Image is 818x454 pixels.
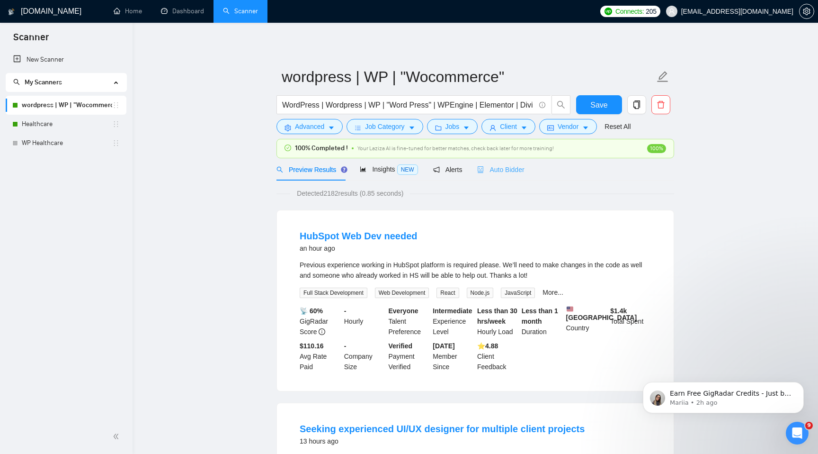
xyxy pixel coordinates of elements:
[651,95,670,114] button: delete
[22,134,112,153] a: WP Healthcare
[15,310,22,318] button: Emoji picker
[22,115,112,134] a: Healthcare
[629,362,818,428] iframe: Intercom notifications message
[539,119,597,134] button: idcardVendorcaret-down
[328,124,335,131] span: caret-down
[558,121,578,132] span: Vendor
[397,164,418,175] span: NEW
[375,288,429,298] span: Web Development
[300,243,418,254] div: an hour ago
[6,134,126,153] li: WP Healthcare
[360,165,418,173] span: Insights
[13,78,62,86] span: My Scanners
[112,139,120,147] span: holder
[605,8,612,15] img: upwork-logo.png
[6,4,24,22] button: go back
[162,307,178,322] button: Send a message…
[501,288,535,298] span: JavaScript
[42,70,61,77] span: Mariia
[431,306,475,337] div: Experience Level
[387,341,431,372] div: Payment Verified
[13,79,20,85] span: search
[431,341,475,372] div: Member Since
[360,166,366,173] span: area-chart
[551,95,570,114] button: search
[300,424,585,434] a: Seeking experienced UI/UX designer for multiple client projects
[223,7,258,15] a: searchScanner
[800,8,814,15] span: setting
[300,288,367,298] span: Full Stack Development
[605,121,631,132] a: Reset All
[477,307,517,325] b: Less than 30 hrs/week
[475,341,520,372] div: Client Feedback
[357,145,554,152] span: Your Laziza AI is fine-tuned for better matches, check back later for more training!
[282,65,655,89] input: Scanner name...
[285,124,291,131] span: setting
[799,4,814,19] button: setting
[445,121,460,132] span: Jobs
[647,144,666,153] span: 100%
[112,101,120,109] span: holder
[500,121,517,132] span: Client
[161,7,204,15] a: dashboardDashboard
[319,328,325,335] span: info-circle
[290,188,410,199] span: Detected 2182 results (0.85 seconds)
[13,50,119,69] a: New Scanner
[615,6,644,17] span: Connects:
[6,115,126,134] li: Healthcare
[45,310,53,318] button: Upload attachment
[547,124,554,131] span: idcard
[114,7,142,15] a: homeHome
[477,166,524,173] span: Auto Bidder
[582,124,589,131] span: caret-down
[295,121,324,132] span: Advanced
[552,100,570,109] span: search
[295,143,348,154] span: 100% Completed !
[389,307,418,315] b: Everyone
[8,54,182,141] div: Profile image for MariiaMariiafrom [DOMAIN_NAME]
[481,119,535,134] button: userClientcaret-down
[433,166,462,173] span: Alerts
[276,166,283,173] span: search
[652,100,670,109] span: delete
[300,436,585,447] div: 13 hours ago
[628,100,646,109] span: copy
[344,342,347,350] b: -
[342,306,387,337] div: Hourly
[30,310,37,318] button: Gif picker
[608,306,653,337] div: Total Spent
[6,50,126,69] li: New Scanner
[276,119,343,134] button: settingAdvancedcaret-down
[646,6,656,17] span: 205
[165,4,183,22] button: Home
[298,341,342,372] div: Avg Rate Paid
[590,99,607,111] span: Save
[576,95,622,114] button: Save
[46,12,92,21] p: Active 23h ago
[300,231,418,241] a: HubSpot Web Dev needed
[475,306,520,337] div: Hourly Load
[8,291,181,307] textarea: Message…
[467,288,494,298] span: Node.js
[112,120,120,128] span: holder
[427,119,478,134] button: folderJobscaret-down
[668,8,675,15] span: user
[477,166,484,173] span: robot
[542,289,563,296] a: More...
[300,307,323,315] b: 📡 60%
[342,341,387,372] div: Company Size
[347,119,423,134] button: barsJob Categorycaret-down
[564,306,609,337] div: Country
[19,66,35,82] img: Profile image for Mariia
[786,422,809,445] iframe: Intercom live chat
[409,124,415,131] span: caret-down
[657,71,669,83] span: edit
[6,30,56,50] span: Scanner
[113,432,122,441] span: double-left
[522,307,558,325] b: Less than 1 month
[344,307,347,315] b: -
